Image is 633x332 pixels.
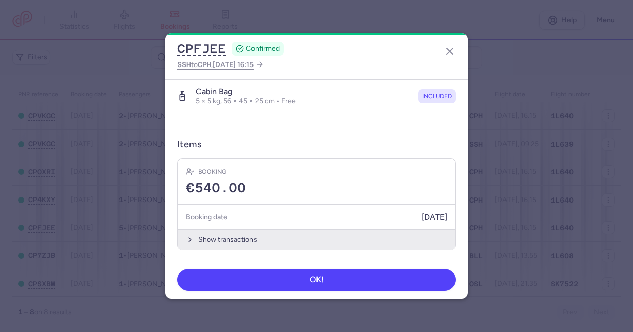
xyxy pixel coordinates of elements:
span: CONFIRMED [246,44,280,54]
h5: Booking date [186,211,227,223]
h4: Cabin bag [196,87,296,97]
button: OK! [177,269,456,291]
h3: Items [177,139,201,150]
span: OK! [310,275,324,284]
span: included [422,91,452,101]
span: [DATE] [422,213,447,222]
p: 5 × 5 kg, 56 × 45 × 25 cm • Free [196,97,296,106]
button: CPFJEE [177,41,226,56]
span: €540.00 [186,181,246,196]
h4: Booking [198,167,226,177]
button: Show transactions [178,229,455,250]
span: to , [177,58,254,71]
span: SSH [177,60,191,69]
span: CPH [198,60,211,69]
span: [DATE] 16:15 [213,60,254,69]
div: Booking€540.00 [178,159,455,205]
a: SSHtoCPH,[DATE] 16:15 [177,58,264,71]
